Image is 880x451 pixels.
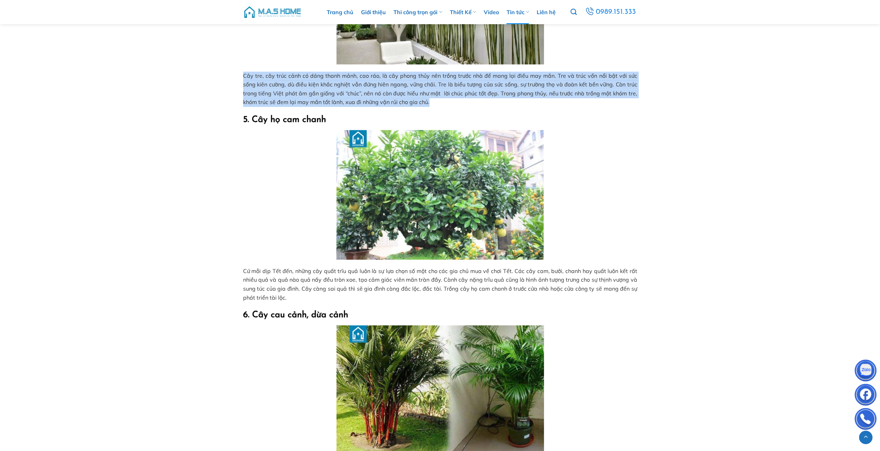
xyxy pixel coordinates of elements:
[596,6,636,18] span: 0989.151.333
[243,115,326,124] strong: 5. Cây họ cam chanh
[243,267,637,301] span: Cứ mỗi dịp Tết đến, những cây quất trĩu quả luôn là sự lựa chọn số một cho các gia chủ mua về chơ...
[584,6,637,18] a: 0989.151.333
[243,72,637,106] span: Cây tre, cây trúc cảnh có dáng thanh mảnh, cao ráo, là cây phong thủy nên trồng trước nhà để mang...
[855,385,876,406] img: Facebook
[570,5,576,19] a: Tìm kiếm
[859,431,872,444] a: Lên đầu trang
[336,130,544,260] img: 10 loại cây phong thủy nên trồng trước nhà để mang lại tài lộc, vượng khí 5
[243,2,302,22] img: M.A.S HOME – Tổng Thầu Thiết Kế Và Xây Nhà Trọn Gói
[855,361,876,382] img: Zalo
[243,311,348,319] strong: 6. Cây cau cảnh, dừa cảnh
[855,410,876,430] img: Phone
